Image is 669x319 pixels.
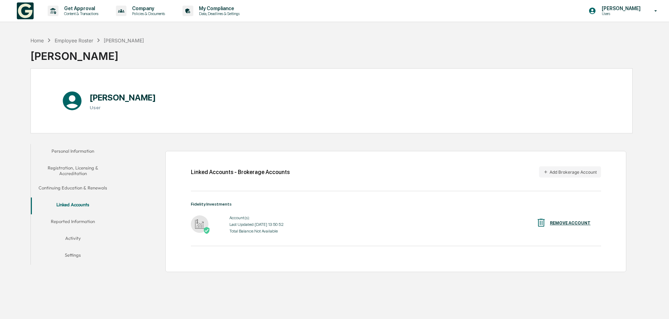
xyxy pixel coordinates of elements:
button: Reported Information [31,214,115,231]
div: Last Updated: [DATE] 13:50:52 [229,222,284,227]
button: Add Brokerage Account [539,166,601,178]
p: [PERSON_NAME] [596,6,644,11]
img: logo [17,2,34,19]
div: Employee Roster [55,37,93,43]
div: Home [30,37,44,43]
p: My Compliance [193,6,243,11]
img: Active [203,227,210,234]
button: Personal Information [31,144,115,161]
p: Data, Deadlines & Settings [193,11,243,16]
div: Account(s): [229,215,284,220]
button: Continuing Education & Renewals [31,181,115,197]
iframe: Open customer support [647,296,665,315]
button: Activity [31,231,115,248]
button: Settings [31,248,115,265]
p: Users [596,11,644,16]
p: Company [126,6,168,11]
img: REMOVE ACCOUNT [536,217,546,228]
div: Linked Accounts - Brokerage Accounts [191,169,290,175]
p: Content & Transactions [58,11,102,16]
div: [PERSON_NAME] [104,37,144,43]
img: Fidelity Investments - Active [191,215,208,233]
h1: [PERSON_NAME] [90,92,156,103]
h3: User [90,105,156,110]
p: Get Approval [58,6,102,11]
div: secondary tabs example [31,144,115,265]
div: REMOVE ACCOUNT [550,221,591,226]
div: Total Balance: Not Available [229,229,284,234]
div: [PERSON_NAME] [30,44,144,62]
p: Policies & Documents [126,11,168,16]
button: Registration, Licensing & Accreditation [31,161,115,181]
button: Linked Accounts [31,197,115,214]
div: Fidelity Investments [191,202,601,207]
